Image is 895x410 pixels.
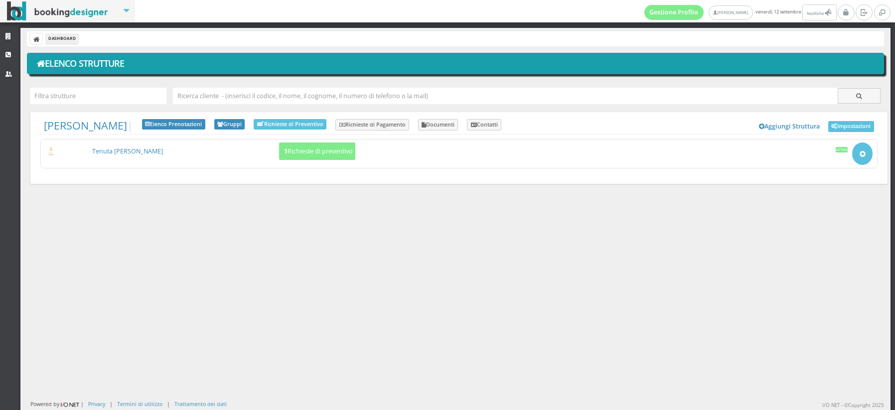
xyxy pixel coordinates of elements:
div: | [110,400,113,408]
a: Gruppi [214,119,245,130]
img: BookingDesigner.com [7,1,108,21]
a: Termini di utilizzo [117,400,162,408]
a: Privacy [88,400,105,408]
button: 1Richieste di preventivo [279,142,355,160]
a: Richieste di Pagamento [335,119,409,131]
b: 1 [284,147,288,155]
img: c17ce5f8a98d11e9805da647fc135771_max100.png [45,147,57,155]
a: [PERSON_NAME] [709,5,753,20]
input: Ricerca cliente - (inserisci il codice, il nome, il cognome, il numero di telefono o la mail) [173,88,838,104]
button: Notifiche [802,4,836,20]
img: ionet_small_logo.png [59,401,81,409]
a: [PERSON_NAME] [44,118,127,133]
a: Elenco Prenotazioni [142,119,205,130]
a: Aggiungi Struttura [754,119,826,134]
input: Filtra strutture [30,88,166,104]
a: Documenti [418,119,458,131]
div: | [167,400,170,408]
a: Impostazioni [828,121,874,132]
a: Trattamento dei dati [174,400,227,408]
h5: Richieste di preventivo [281,147,353,155]
a: Contatti [467,119,501,131]
a: Tenuta [PERSON_NAME] [92,147,163,155]
a: Richieste di Preventivo [254,119,326,130]
h1: Elenco Strutture [34,55,878,72]
span: venerdì, 12 settembre [644,4,838,20]
a: Gestione Profilo [644,5,704,20]
span: | [44,119,133,132]
div: Powered by | [30,400,84,409]
div: Attiva [836,147,848,152]
li: Dashboard [46,33,78,44]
